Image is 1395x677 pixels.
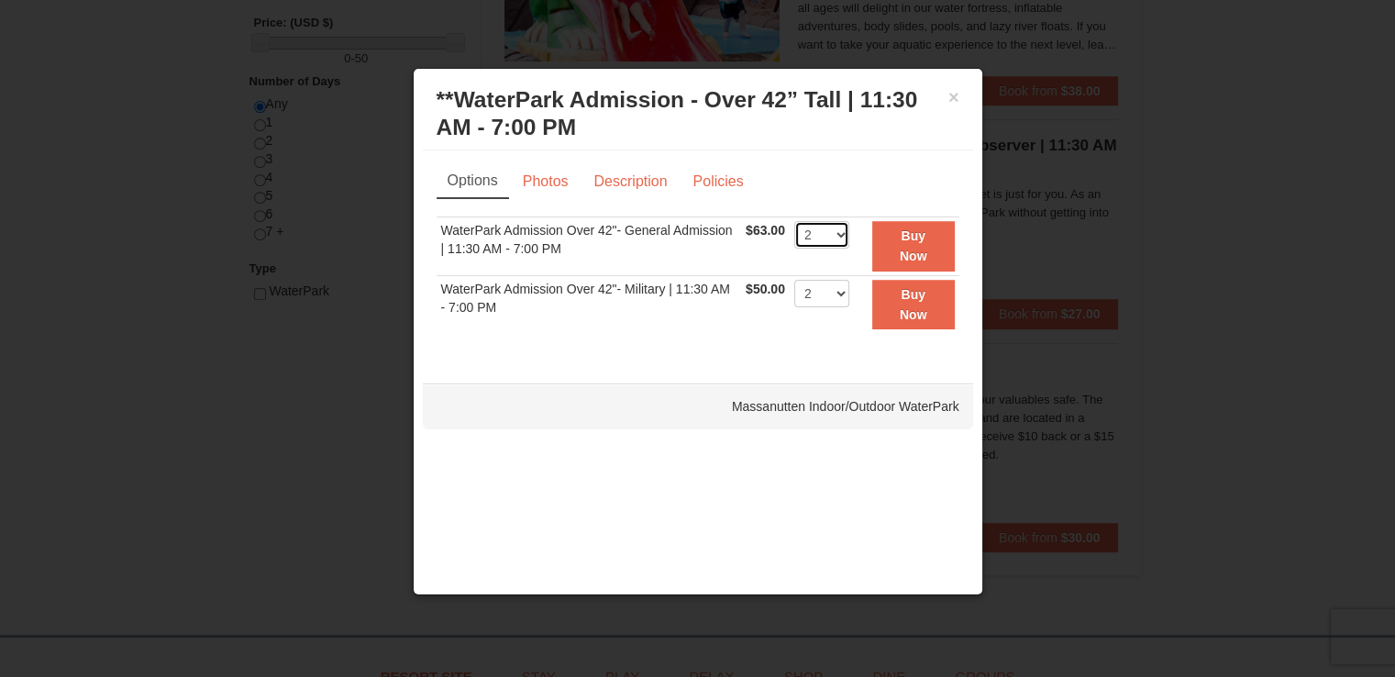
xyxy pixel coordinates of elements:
[746,282,785,296] span: $50.00
[681,164,755,199] a: Policies
[872,221,955,272] button: Buy Now
[746,223,785,238] span: $63.00
[437,164,509,199] a: Options
[948,88,959,106] button: ×
[581,164,679,199] a: Description
[437,275,742,333] td: WaterPark Admission Over 42"- Military | 11:30 AM - 7:00 PM
[872,280,955,330] button: Buy Now
[511,164,581,199] a: Photos
[437,86,959,141] h3: **WaterPark Admission - Over 42” Tall | 11:30 AM - 7:00 PM
[423,383,973,429] div: Massanutten Indoor/Outdoor WaterPark
[437,216,742,275] td: WaterPark Admission Over 42"- General Admission | 11:30 AM - 7:00 PM
[900,287,927,322] strong: Buy Now
[900,228,927,263] strong: Buy Now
